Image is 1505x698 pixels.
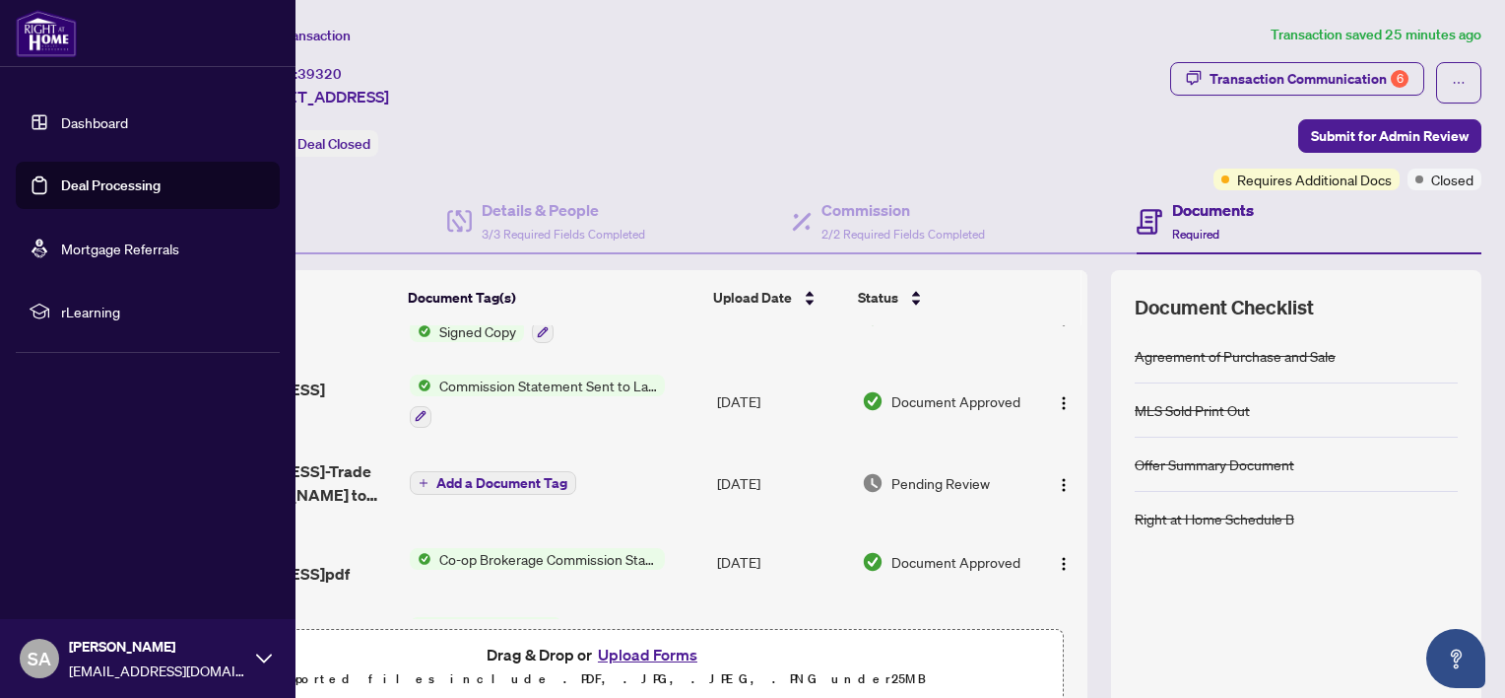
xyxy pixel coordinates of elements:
th: Upload Date [705,270,850,325]
span: Required [1172,227,1219,242]
button: Logo [1048,546,1080,578]
h4: Documents [1172,198,1254,222]
span: 3/3 Required Fields Completed [482,227,645,242]
span: 2/2 Required Fields Completed [821,227,985,242]
span: Document Checklist [1135,294,1314,321]
td: [DATE] [709,601,854,686]
th: Document Tag(s) [400,270,705,325]
div: 6 [1391,70,1408,88]
div: Transaction Communication [1210,63,1408,95]
img: Document Status [862,472,883,494]
th: Status [850,270,1030,325]
span: Closed [1431,169,1473,190]
button: Status IconCo-op Brokerage Commission Statement [410,548,665,570]
span: Requires Additional Docs [1237,169,1392,190]
span: Deal Closed [297,135,370,153]
button: Add a Document Tag [410,471,576,495]
button: Logo [1048,467,1080,499]
div: Agreement of Purchase and Sale [1135,345,1336,367]
img: Status Icon [410,375,431,396]
span: SA [28,645,51,672]
button: Submit for Admin Review [1298,119,1481,153]
span: [EMAIL_ADDRESS][DOMAIN_NAME] [69,660,246,681]
button: Status IconMLS Sold Print Out [410,617,562,670]
span: Status [858,287,898,309]
img: Logo [1056,395,1072,411]
p: Supported files include .PDF, .JPG, .JPEG, .PNG under 25 MB [139,667,1051,691]
td: [DATE] [709,444,854,523]
span: [PERSON_NAME] [69,636,246,658]
button: Logo [1048,385,1080,417]
span: ellipsis [1452,76,1466,90]
img: Document Status [862,390,883,412]
span: View Transaction [245,27,351,44]
img: Logo [1056,477,1072,493]
div: Right at Home Schedule B [1135,508,1294,529]
span: Commission Statement Sent to Lawyer [431,375,665,396]
span: rLearning [61,301,266,322]
a: Deal Processing [61,176,161,194]
button: Open asap [1426,629,1485,688]
span: Signed Copy [431,320,524,342]
img: logo [16,10,77,57]
td: [DATE] [709,359,854,444]
button: Add a Document Tag [410,470,576,496]
span: MLS Sold Print Out [431,617,562,639]
span: Add a Document Tag [436,476,567,490]
h4: Details & People [482,198,645,222]
img: Status Icon [410,548,431,570]
button: Upload Forms [592,642,703,667]
td: [DATE] [709,523,854,601]
a: Dashboard [61,113,128,131]
img: Document Status [862,551,883,573]
span: Submit for Admin Review [1311,120,1469,152]
img: Status Icon [410,320,431,342]
span: plus [419,478,428,488]
button: Status IconCommission Statement Sent to Lawyer [410,375,665,428]
img: Logo [1056,556,1072,572]
span: Pending Review [891,472,990,494]
div: Status: [244,130,378,157]
div: Offer Summary Document [1135,454,1294,475]
span: Upload Date [713,287,792,309]
h4: Commission [821,198,985,222]
div: MLS Sold Print Out [1135,399,1250,421]
span: Document Approved [891,551,1020,573]
a: Mortgage Referrals [61,240,179,257]
article: Transaction saved 25 minutes ago [1271,24,1481,46]
img: Status Icon [410,617,431,639]
span: 39320 [297,65,342,83]
span: Co-op Brokerage Commission Statement [431,548,665,570]
span: Drag & Drop or [487,642,703,667]
button: Transaction Communication6 [1170,62,1424,96]
span: [STREET_ADDRESS] [244,85,389,108]
span: Document Approved [891,390,1020,412]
